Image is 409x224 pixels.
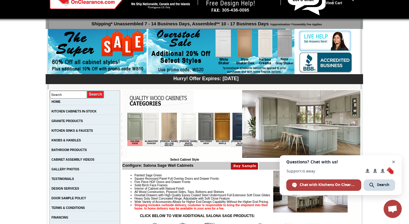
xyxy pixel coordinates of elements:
span: Support is away [286,169,361,173]
span: Questions? Chat with us! [286,159,395,164]
span: Wide Variety of Accessories Allows for Higher End Design Capability Without the Higher End Pricing. [135,200,269,203]
span: Five Piece HDF Doors and Drawer Fronts [135,180,190,184]
span: Heavy Duty Steel Concealed Hinge, Adjustable with Soft Close Feature [135,197,230,200]
span: Dovetail Drawers with High Quality Epoxy Coated Steel Undermount Full Extension Soft Close Glides [135,194,270,197]
a: GALLERY PHOTOS [51,168,79,171]
img: Product Image [273,171,348,213]
a: TESTIMONIALS [51,177,74,181]
span: Painted Sage Green [135,174,162,177]
b: Select Cabinet Style [170,158,199,161]
span: Solid Birch Face Frames [135,184,167,187]
b: Price Sheet View in PDF Format [7,2,49,6]
span: Chat with Kitchens On Clearance [300,182,355,188]
td: [PERSON_NAME] Blue Shaker [104,27,122,34]
div: Hurry! Offer Expires: [DATE] [49,75,363,81]
a: CABINET ASSEMBLY VIDEOS [51,158,94,161]
span: Search [364,179,395,191]
img: Salona Sage [242,90,361,158]
strong: CLICK BELOW TO VIEW ADDITIONAL SALONA SAGE PRODUCTS: [140,214,255,218]
b: Configure: Salona Sage Wall Cabinets [122,163,193,168]
img: pdf.png [1,2,6,6]
p: Shipping* Unassembled 7 - 14 Business Days, Assembled** 10 - 17 Business Days [49,18,363,26]
a: BATHROOM PRODUCTS [51,148,87,152]
span: Search [377,182,389,188]
span: Interior of Cabinet with Natural Finish [135,187,184,190]
a: GRANITE PRODUCTS [51,119,83,123]
a: HOME [51,100,60,103]
a: KITCHEN CABINETS IN-STOCK [51,110,96,113]
a: Open chat [384,200,402,218]
input: Submit [87,90,104,99]
span: *Approximation **Assembly Fee Applies [269,21,322,26]
iframe: Browser incompatible [127,113,242,158]
a: Price Sheet View in PDF Format [7,1,49,6]
span: Square Recessed Panel Full Overlay Doors and Drawer Fronts [135,177,219,180]
span: All Wood Construction, Plywood Sides, Tops, Bottoms and Shelves [135,190,224,194]
a: FINANCING [51,216,68,219]
a: KITCHEN SINKS & FAUCETS [51,129,93,132]
a: DESIGN SERVICES [51,187,79,190]
a: DOOR SAMPLE POLICY [51,197,86,200]
a: KNOBS & HANDLES [51,139,81,142]
a: TERMS & CONDITIONS [51,206,85,210]
strong: Shipping includes curbside delivery, customer is responsible to bring the shipment into their hom... [135,203,268,210]
span: Chat with Kitchens On Clearance [286,179,361,191]
a: View Cart [326,1,342,5]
